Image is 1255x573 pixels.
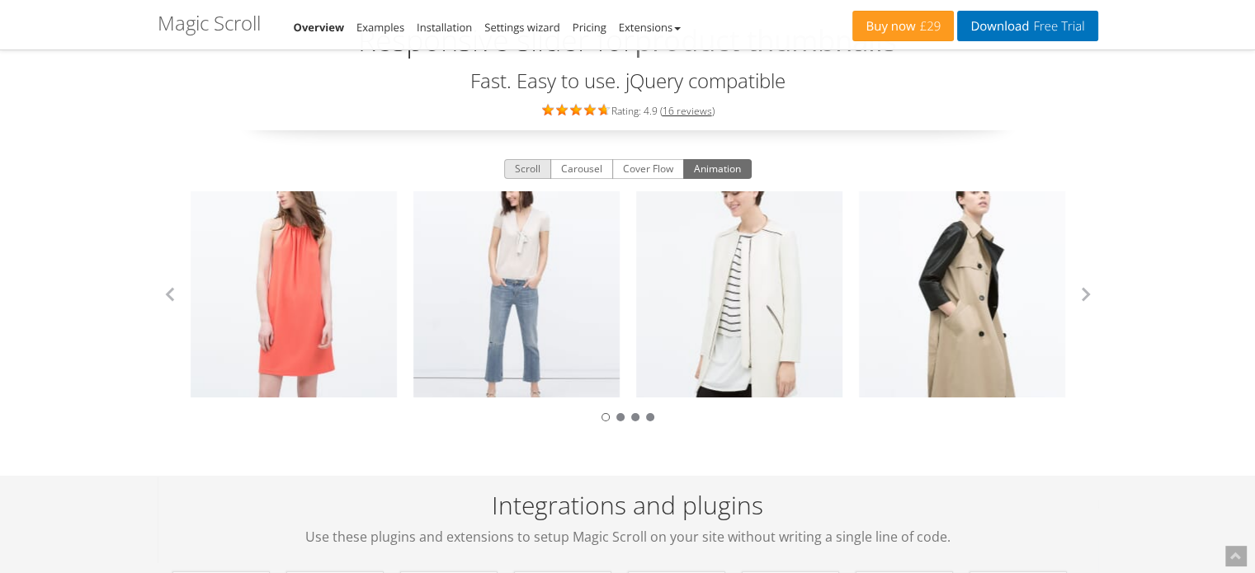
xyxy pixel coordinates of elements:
[619,20,681,35] a: Extensions
[158,70,1098,92] h3: Fast. Easy to use. jQuery compatible
[957,11,1097,41] a: DownloadFree Trial
[916,20,941,33] span: £29
[417,20,472,35] a: Installation
[573,20,606,35] a: Pricing
[504,159,551,179] button: Scroll
[158,527,1098,547] span: Use these plugins and extensions to setup Magic Scroll on your site without writing a single line...
[356,20,404,35] a: Examples
[294,20,345,35] a: Overview
[158,491,1098,547] h2: Integrations and plugins
[683,159,752,179] button: Animation
[158,12,261,34] h1: Magic Scroll
[1029,20,1084,33] span: Free Trial
[550,159,613,179] button: Carousel
[484,20,560,35] a: Settings wizard
[158,101,1098,119] div: Rating: 4.9 ( )
[663,104,712,118] a: 16 reviews
[612,159,684,179] button: Cover Flow
[852,11,954,41] a: Buy now£29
